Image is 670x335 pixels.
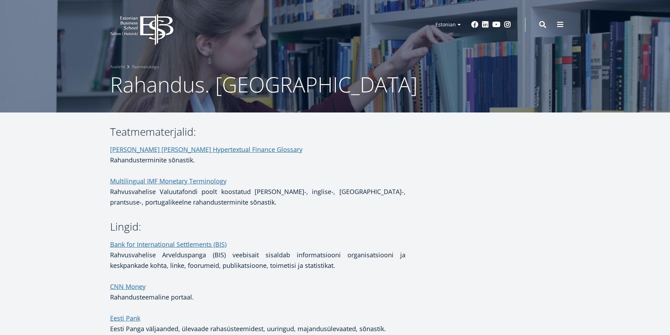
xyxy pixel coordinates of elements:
[110,176,226,186] a: Multilingual IMF Monetary Terminology
[110,313,406,334] p: Eesti Panga väljaanded, ülevaade rahasüsteemidest, uuringud, majandusülevaated, sõnastik.
[110,70,417,99] span: Rahandus. [GEOGRAPHIC_DATA]
[110,221,406,232] h3: Lingid:
[492,21,500,28] a: Youtube
[110,239,406,271] p: Rahvusvahelise Arvelduspanga (BIS) veebisait sisaldab informatsiooni organisatsiooni ja keskpanka...
[110,239,226,250] a: Bank for International Settlements (BIS)
[471,21,478,28] a: Facebook
[110,281,406,302] p: Rahandusteemaline portaal.
[110,144,406,165] p: Rahandusterminite sõnastik.
[110,281,146,292] a: CNN Money
[110,144,302,155] a: [PERSON_NAME] [PERSON_NAME] Hypertextual Finance Glossary
[110,176,406,207] p: Rahvusvahelise Valuutafondi poolt koostatud [PERSON_NAME]-, inglise-, [GEOGRAPHIC_DATA]-, prantsu...
[504,21,511,28] a: Instagram
[110,313,140,323] a: Eesti Pank
[110,127,406,137] h3: Teatmematerjalid:
[132,63,159,70] a: Raamatukogu
[482,21,489,28] a: Linkedin
[110,63,125,70] a: Avaleht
